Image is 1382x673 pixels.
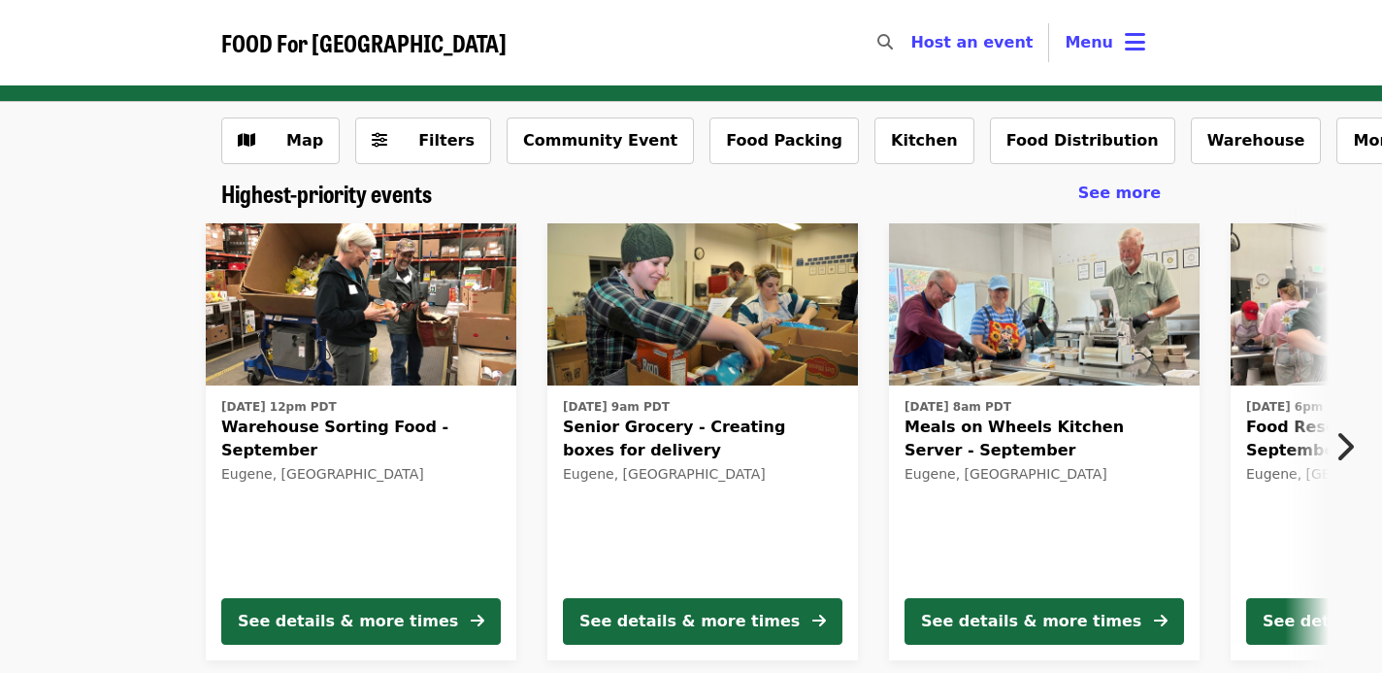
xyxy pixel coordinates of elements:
span: Warehouse Sorting Food - September [221,416,501,462]
span: Senior Grocery - Creating boxes for delivery [563,416,842,462]
time: [DATE] 8am PDT [905,398,1011,416]
img: Meals on Wheels Kitchen Server - September organized by FOOD For Lane County [889,223,1200,387]
button: Filters (0 selected) [355,118,491,164]
span: See more [1078,184,1161,202]
a: Highest-priority events [221,180,432,208]
i: bars icon [1125,28,1145,56]
img: Warehouse Sorting Food - September organized by FOOD For Lane County [206,223,516,387]
i: search icon [877,33,893,51]
div: Eugene, [GEOGRAPHIC_DATA] [905,466,1184,483]
a: See details for "Senior Grocery - Creating boxes for delivery" [547,223,858,660]
i: chevron-right icon [1334,428,1354,465]
a: Host an event [910,33,1033,51]
time: [DATE] 6pm PDT [1246,398,1353,416]
button: Food Packing [709,118,859,164]
i: arrow-right icon [471,612,484,630]
button: Show map view [221,118,340,164]
span: FOOD For [GEOGRAPHIC_DATA] [221,25,507,59]
div: Eugene, [GEOGRAPHIC_DATA] [221,466,501,483]
div: See details & more times [579,610,800,633]
div: See details & more times [921,610,1141,633]
time: [DATE] 9am PDT [563,398,670,416]
button: Food Distribution [990,118,1175,164]
button: See details & more times [905,598,1184,645]
button: Next item [1318,420,1382,474]
i: sliders-h icon [372,131,387,150]
div: See details & more times [238,610,458,633]
span: Highest-priority events [221,176,432,210]
a: See details for "Meals on Wheels Kitchen Server - September" [889,223,1200,660]
span: Meals on Wheels Kitchen Server - September [905,416,1184,462]
span: Menu [1065,33,1113,51]
button: See details & more times [221,598,501,645]
span: Map [286,131,323,150]
a: See more [1078,182,1161,205]
i: map icon [238,131,255,150]
time: [DATE] 12pm PDT [221,398,337,416]
input: Search [905,19,920,66]
div: Eugene, [GEOGRAPHIC_DATA] [563,466,842,483]
div: Highest-priority events [206,180,1176,208]
button: Toggle account menu [1049,19,1161,66]
a: See details for "Warehouse Sorting Food - September" [206,223,516,660]
a: FOOD For [GEOGRAPHIC_DATA] [221,29,507,57]
i: arrow-right icon [1154,612,1168,630]
button: Kitchen [874,118,974,164]
button: Warehouse [1191,118,1322,164]
img: Senior Grocery - Creating boxes for delivery organized by FOOD For Lane County [547,223,858,387]
i: arrow-right icon [812,612,826,630]
button: See details & more times [563,598,842,645]
span: Filters [418,131,475,150]
button: Community Event [507,118,694,164]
